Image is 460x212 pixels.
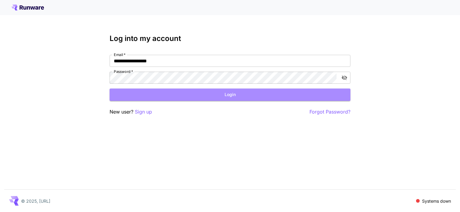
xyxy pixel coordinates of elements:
button: Sign up [135,108,152,116]
p: Systems down [422,198,451,204]
p: © 2025, [URL] [21,198,50,204]
button: Forgot Password? [309,108,350,116]
button: Login [110,89,350,101]
h3: Log into my account [110,34,350,43]
p: New user? [110,108,152,116]
label: Email [114,52,126,57]
button: toggle password visibility [339,72,350,83]
label: Password [114,69,133,74]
